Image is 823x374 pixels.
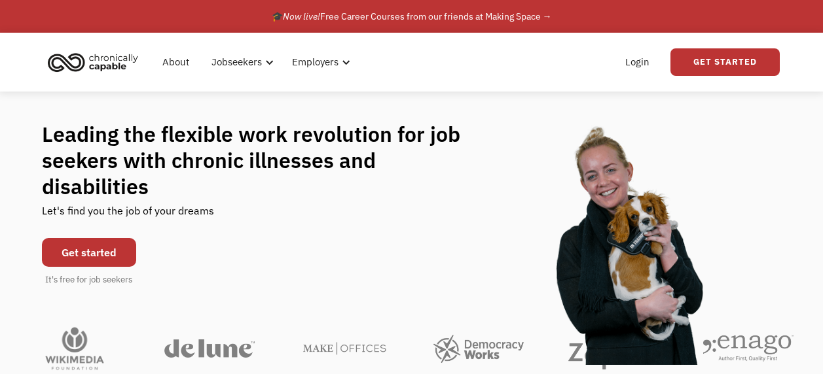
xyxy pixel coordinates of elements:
em: Now live! [283,10,320,22]
a: Login [617,41,657,83]
a: Get Started [670,48,780,76]
a: Get started [42,238,136,267]
div: It's free for job seekers [45,273,132,286]
div: Jobseekers [211,54,262,70]
img: Chronically Capable logo [44,48,142,76]
div: Let's find you the job of your dreams [42,199,214,231]
div: 🎓 Free Career Courses from our friends at Making Space → [272,8,552,24]
h1: Leading the flexible work revolution for job seekers with chronic illnesses and disabilities [42,121,486,199]
div: Employers [292,54,338,70]
a: About [155,41,197,83]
